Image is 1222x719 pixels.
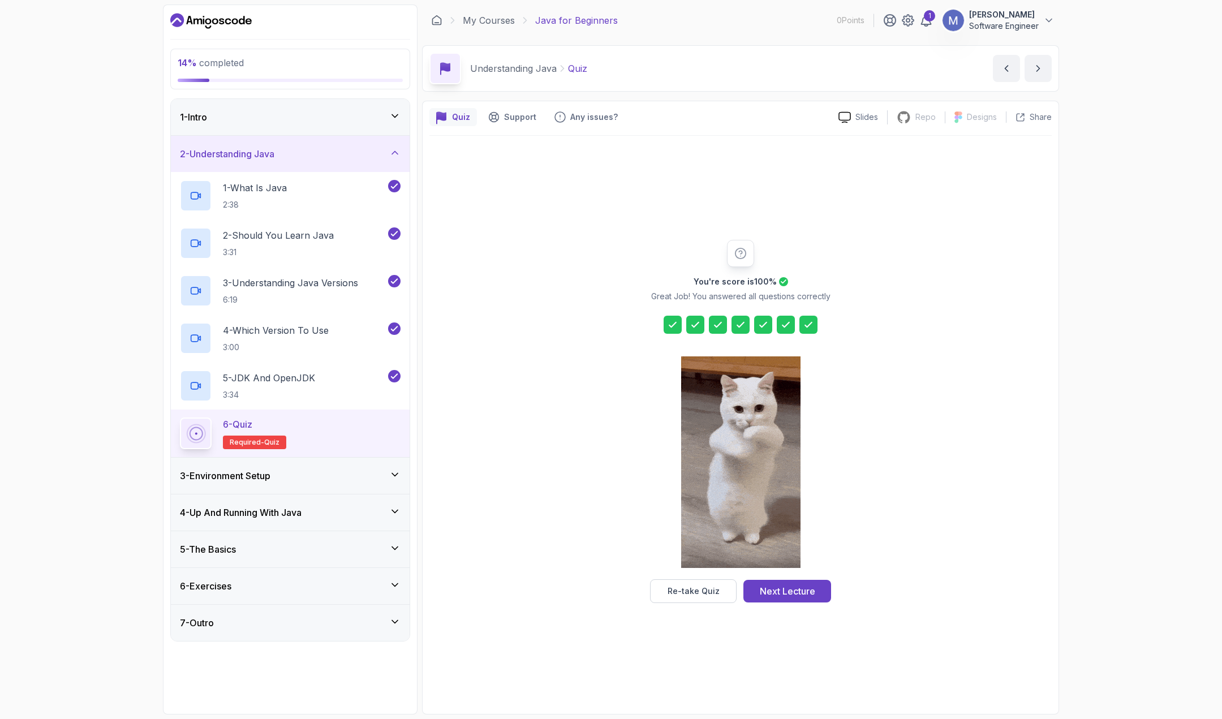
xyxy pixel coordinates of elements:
h3: 7 - Outro [180,616,214,630]
button: previous content [993,55,1020,82]
p: 5 - JDK And OpenJDK [223,371,315,385]
p: Designs [967,111,997,123]
div: 1 [924,10,935,21]
button: quiz button [429,108,477,126]
button: Re-take Quiz [650,579,737,603]
p: Any issues? [570,111,618,123]
p: Quiz [452,111,470,123]
p: 6:19 [223,294,358,305]
a: Dashboard [170,12,252,30]
p: Slides [855,111,878,123]
p: 3:31 [223,247,334,258]
p: [PERSON_NAME] [969,9,1039,20]
h3: 1 - Intro [180,110,207,124]
button: 3-Environment Setup [171,458,410,494]
button: user profile image[PERSON_NAME]Software Engineer [942,9,1055,32]
button: 2-Should You Learn Java3:31 [180,227,401,259]
p: 3:34 [223,389,315,401]
button: 3-Understanding Java Versions6:19 [180,275,401,307]
p: Share [1030,111,1052,123]
img: cool-cat [681,356,801,568]
h3: 2 - Understanding Java [180,147,274,161]
p: 3:00 [223,342,329,353]
button: 6-QuizRequired-quiz [180,417,401,449]
button: 1-What Is Java2:38 [180,180,401,212]
span: 14 % [178,57,197,68]
button: 4-Up And Running With Java [171,494,410,531]
p: 1 - What Is Java [223,181,287,195]
a: My Courses [463,14,515,27]
p: 4 - Which Version To Use [223,324,329,337]
button: 7-Outro [171,605,410,641]
button: Share [1006,111,1052,123]
div: Next Lecture [760,584,815,598]
div: Re-take Quiz [668,585,720,597]
span: Required- [230,438,264,447]
button: 5-The Basics [171,531,410,567]
p: 0 Points [837,15,864,26]
span: quiz [264,438,279,447]
button: Feedback button [548,108,625,126]
p: Java for Beginners [535,14,618,27]
a: Dashboard [431,15,442,26]
span: completed [178,57,244,68]
a: 1 [919,14,933,27]
p: 2 - Should You Learn Java [223,229,334,242]
button: Support button [481,108,543,126]
h3: 3 - Environment Setup [180,469,270,483]
img: user profile image [943,10,964,31]
button: 6-Exercises [171,568,410,604]
button: 1-Intro [171,99,410,135]
p: Repo [915,111,936,123]
button: 2-Understanding Java [171,136,410,172]
button: 4-Which Version To Use3:00 [180,322,401,354]
p: Support [504,111,536,123]
h3: 5 - The Basics [180,543,236,556]
button: 5-JDK And OpenJDK3:34 [180,370,401,402]
h3: 6 - Exercises [180,579,231,593]
a: Slides [829,111,887,123]
p: 6 - Quiz [223,417,252,431]
p: Understanding Java [470,62,557,75]
p: 2:38 [223,199,287,210]
p: Quiz [568,62,587,75]
button: next content [1025,55,1052,82]
button: Next Lecture [743,580,831,602]
p: Great Job! You answered all questions correctly [651,291,831,302]
h3: 4 - Up And Running With Java [180,506,302,519]
h2: You're score is 100 % [694,276,777,287]
p: Software Engineer [969,20,1039,32]
p: 3 - Understanding Java Versions [223,276,358,290]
